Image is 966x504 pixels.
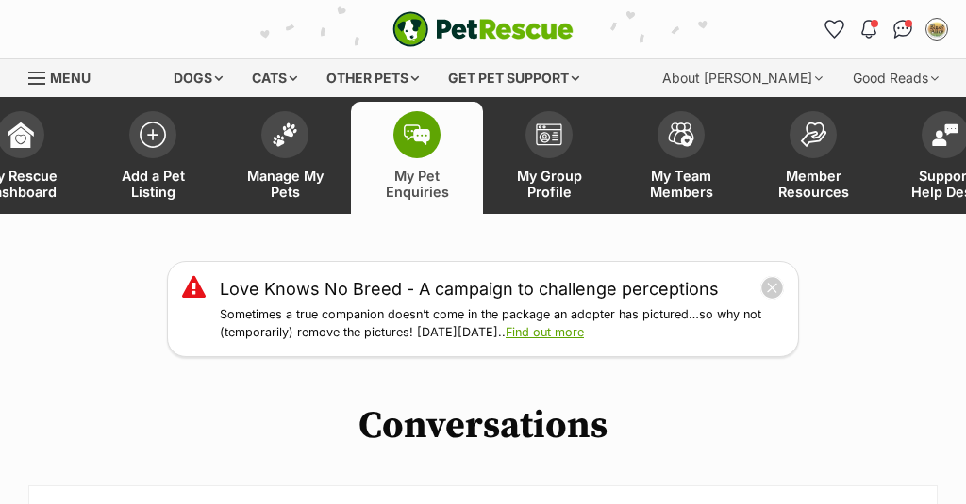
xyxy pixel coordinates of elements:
[506,325,584,339] a: Find out more
[854,14,884,44] button: Notifications
[313,59,432,97] div: Other pets
[220,276,719,301] a: Love Knows No Breed - A campaign to challenge perceptions
[861,20,876,39] img: notifications-46538b983faf8c2785f20acdc204bb7945ddae34d4c08c2a6579f10ce5e182be.svg
[140,122,166,148] img: add-pet-listing-icon-0afa8454b4691262ce3f59096e99ab1cd57d4a30225e0717b998d2c9b9846f56.svg
[87,102,219,214] a: Add a Pet Listing
[820,14,952,44] ul: Account quick links
[800,122,826,147] img: member-resources-icon-8e73f808a243e03378d46382f2149f9095a855e16c252ad45f914b54edf8863c.svg
[219,102,351,214] a: Manage My Pets
[220,306,784,342] p: Sometimes a true companion doesn’t come in the package an adopter has pictured…so why not (tempor...
[8,122,34,148] img: dashboard-icon-eb2f2d2d3e046f16d808141f083e7271f6b2e854fb5c12c21221c1fb7104beca.svg
[649,59,836,97] div: About [PERSON_NAME]
[239,59,310,97] div: Cats
[840,59,952,97] div: Good Reads
[507,168,591,200] span: My Group Profile
[927,20,946,39] img: Carolyn McInnes profile pic
[351,102,483,214] a: My Pet Enquiries
[747,102,879,214] a: Member Resources
[771,168,856,200] span: Member Resources
[435,59,592,97] div: Get pet support
[110,168,195,200] span: Add a Pet Listing
[888,14,918,44] a: Conversations
[932,123,958,146] img: help-desk-icon-fdf02630f3aa405de69fd3d07c3f3aa587a6932b1a1747fa1d2bba05be0121f9.svg
[922,14,952,44] button: My account
[760,276,784,300] button: close
[404,124,430,145] img: pet-enquiries-icon-7e3ad2cf08bfb03b45e93fb7055b45f3efa6380592205ae92323e6603595dc1f.svg
[242,168,327,200] span: Manage My Pets
[375,168,459,200] span: My Pet Enquiries
[272,122,298,147] img: manage-my-pets-icon-02211641906a0b7f246fdf0571729dbe1e7629f14944591b6c1af311fb30b64b.svg
[639,168,724,200] span: My Team Members
[668,122,694,147] img: team-members-icon-5396bd8760b3fe7c0b43da4ab00e1e3bb1a5d9ba89233759b79545d2d3fc5d0d.svg
[50,70,91,86] span: Menu
[893,20,913,39] img: chat-41dd97257d64d25036548639549fe6c8038ab92f7586957e7f3b1b290dea8141.svg
[392,11,574,47] img: logo-e224e6f780fb5917bec1dbf3a21bbac754714ae5b6737aabdf751b685950b380.svg
[160,59,236,97] div: Dogs
[483,102,615,214] a: My Group Profile
[820,14,850,44] a: Favourites
[615,102,747,214] a: My Team Members
[536,123,562,146] img: group-profile-icon-3fa3cf56718a62981997c0bc7e787c4b2cf8bcc04b72c1350f741eb67cf2f40e.svg
[392,11,574,47] a: PetRescue
[28,59,104,93] a: Menu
